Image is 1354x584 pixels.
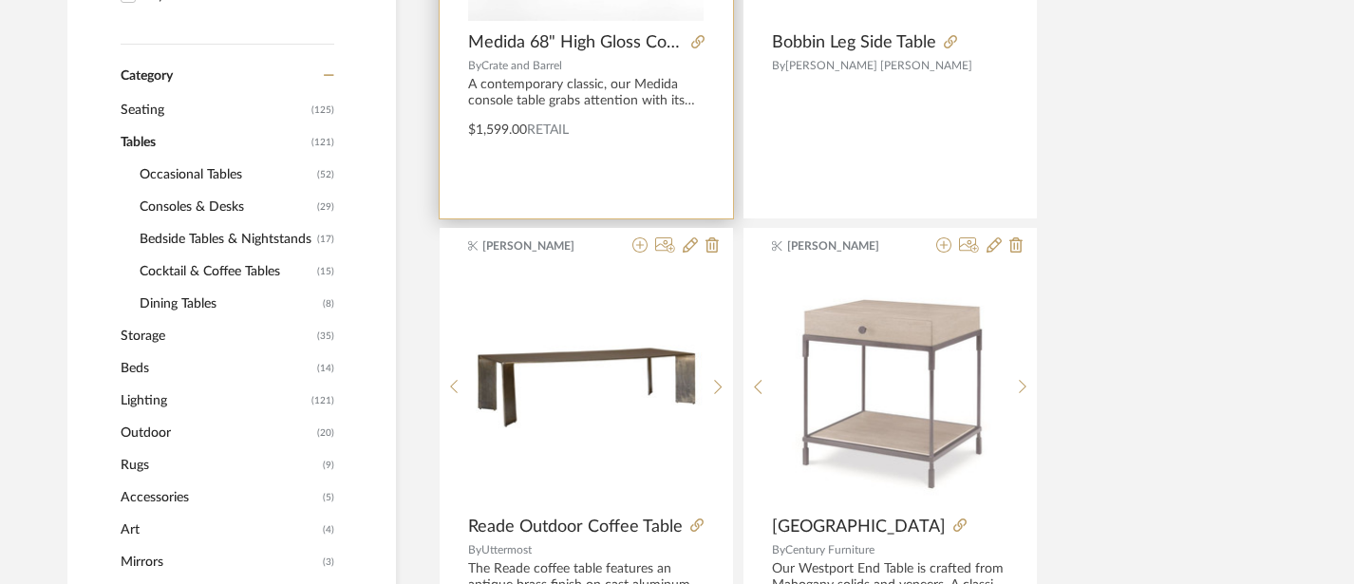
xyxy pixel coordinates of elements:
[121,126,307,159] span: Tables
[121,449,318,481] span: Rugs
[323,547,334,577] span: (3)
[140,288,318,320] span: Dining Tables
[140,255,312,288] span: Cocktail & Coffee Tables
[468,123,527,137] span: $1,599.00
[317,160,334,190] span: (52)
[785,60,972,71] span: [PERSON_NAME] [PERSON_NAME]
[121,68,173,85] span: Category
[772,517,946,537] span: [GEOGRAPHIC_DATA]
[121,417,312,449] span: Outdoor
[121,514,318,546] span: Art
[317,256,334,287] span: (15)
[121,94,307,126] span: Seating
[468,544,481,556] span: By
[772,60,785,71] span: By
[527,123,569,137] span: Retail
[468,517,683,537] span: Reade Outdoor Coffee Table
[481,544,532,556] span: Uttermost
[121,385,307,417] span: Lighting
[323,515,334,545] span: (4)
[468,32,684,53] span: Medida 68" High Gloss Console Table
[140,191,312,223] span: Consoles & Desks
[317,224,334,254] span: (17)
[787,237,907,254] span: [PERSON_NAME]
[121,320,312,352] span: Storage
[121,546,318,578] span: Mirrors
[773,275,1008,498] img: Westport End Table-Peninsula
[311,127,334,158] span: (121)
[468,77,705,109] div: A contemporary classic, our Medida console table grabs attention with its monolithic stance, arch...
[323,482,334,513] span: (5)
[311,386,334,416] span: (121)
[482,237,602,254] span: [PERSON_NAME]
[317,192,334,222] span: (29)
[323,289,334,319] span: (8)
[140,159,312,191] span: Occasional Tables
[468,270,704,505] img: Reade Outdoor Coffee Table
[121,352,312,385] span: Beds
[772,32,936,53] span: Bobbin Leg Side Table
[772,544,785,556] span: By
[468,60,481,71] span: By
[311,95,334,125] span: (125)
[317,353,334,384] span: (14)
[481,60,562,71] span: Crate and Barrel
[317,418,334,448] span: (20)
[785,544,874,556] span: Century Furniture
[323,450,334,480] span: (9)
[121,481,318,514] span: Accessories
[317,321,334,351] span: (35)
[140,223,312,255] span: Bedside Tables & Nightstands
